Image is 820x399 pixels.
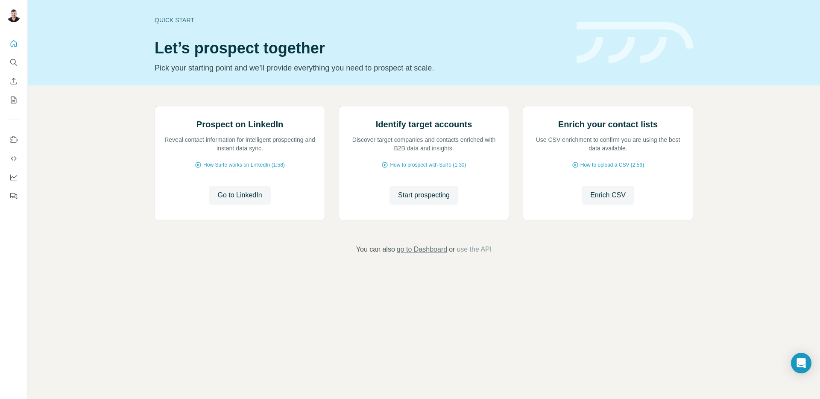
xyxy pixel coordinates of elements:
span: Start prospecting [398,190,450,200]
button: Use Surfe on LinkedIn [7,132,20,147]
button: go to Dashboard [397,244,447,255]
button: Feedback [7,188,20,204]
img: Avatar [7,9,20,22]
button: Use Surfe API [7,151,20,166]
button: Quick start [7,36,20,51]
p: Discover target companies and contacts enriched with B2B data and insights. [348,135,500,153]
span: Enrich CSV [590,190,626,200]
h1: Let’s prospect together [155,40,566,57]
h2: Identify target accounts [376,118,472,130]
button: use the API [457,244,492,255]
div: Quick start [155,16,566,24]
p: Use CSV enrichment to confirm you are using the best data available. [532,135,684,153]
span: You can also [356,244,395,255]
button: My lists [7,92,20,108]
button: Enrich CSV [582,186,634,205]
button: Search [7,55,20,70]
img: banner [577,22,693,64]
span: How to upload a CSV (2:59) [580,161,644,169]
span: How to prospect with Surfe (1:30) [390,161,466,169]
p: Reveal contact information for intelligent prospecting and instant data sync. [164,135,316,153]
p: Pick your starting point and we’ll provide everything you need to prospect at scale. [155,62,566,74]
h2: Enrich your contact lists [558,118,658,130]
button: Dashboard [7,170,20,185]
button: Go to LinkedIn [209,186,270,205]
button: Start prospecting [389,186,458,205]
span: or [449,244,455,255]
span: Go to LinkedIn [217,190,262,200]
h2: Prospect on LinkedIn [196,118,283,130]
button: Enrich CSV [7,73,20,89]
span: How Surfe works on LinkedIn (1:58) [203,161,285,169]
div: Open Intercom Messenger [791,353,811,373]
